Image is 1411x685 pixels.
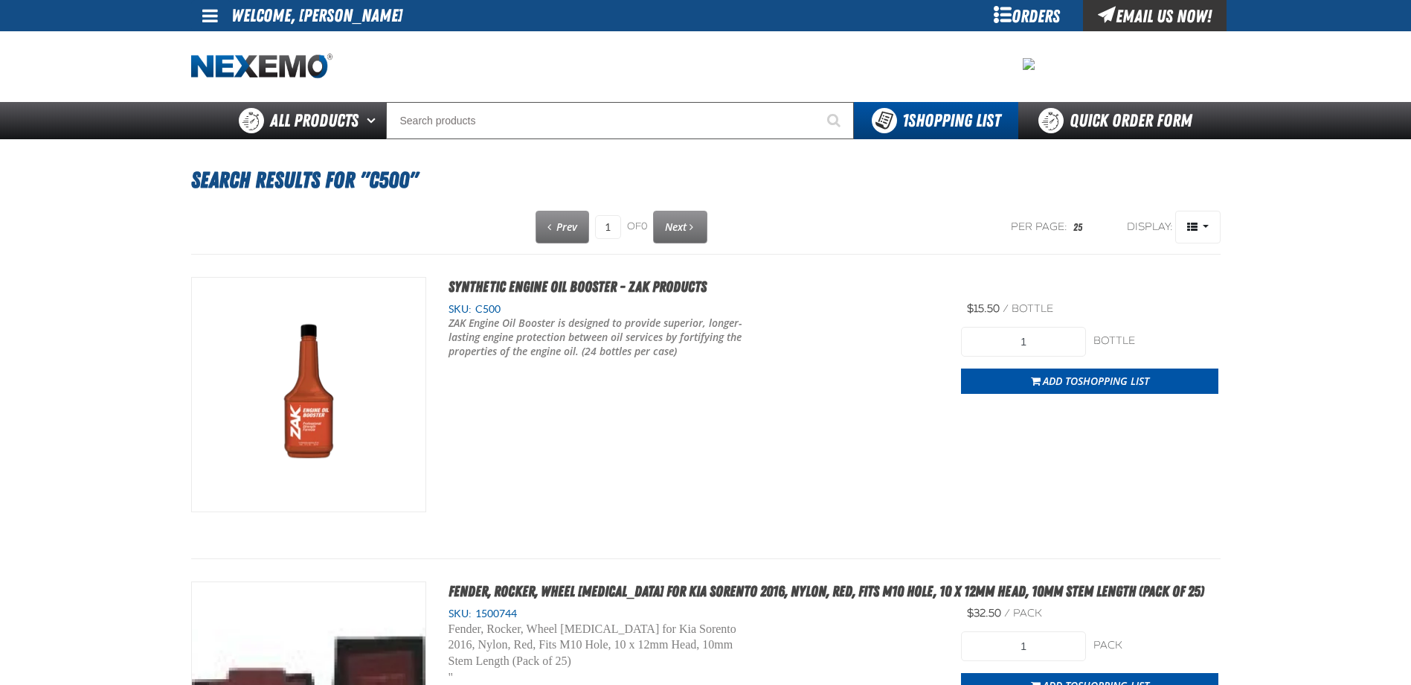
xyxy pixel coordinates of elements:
[961,631,1086,661] input: Product Quantity
[449,607,939,621] div: SKU:
[967,607,1001,619] span: $32.50
[641,220,647,232] span: 0
[1013,607,1042,619] span: pack
[902,110,908,131] strong: 1
[191,54,332,80] img: Nexemo logo
[1023,58,1035,70] img: 850b3ca0065f1ff5521978d91a4632f4.png
[472,608,517,619] span: 1500744
[192,278,425,512] img: Synthetic Engine Oil Booster - ZAK Products
[449,621,743,685] p: Fender, Rocker, Wheel [MEDICAL_DATA] for Kia Sorento 2016, Nylon, Red, Fits M10 Hole, 10 x 12mm H...
[627,220,647,234] span: of
[449,582,1204,600] a: Fender, Rocker, Wheel [MEDICAL_DATA] for Kia Sorento 2016, Nylon, Red, Fits M10 Hole, 10 x 12mm H...
[270,107,359,134] span: All Products
[1003,302,1009,315] span: /
[1011,220,1067,235] span: Per page:
[192,278,425,512] : View Details of the Synthetic Engine Oil Booster - ZAK Products
[1012,302,1053,315] span: bottle
[1093,639,1218,653] div: pack
[386,102,854,139] input: Search
[1175,211,1221,243] button: Product Grid Views Toolbar
[449,316,743,359] p: ZAK Engine Oil Booster is designed to provide superior, longer-lasting engine protection between ...
[191,160,1221,200] h1: Search Results for "C500"
[817,102,854,139] button: Start Searching
[1004,607,1010,619] span: /
[449,278,707,296] a: Synthetic Engine Oil Booster - ZAK Products
[1176,211,1220,243] span: Product Grid Views Toolbar
[449,302,939,316] div: SKU:
[902,110,1000,131] span: Shopping List
[1018,102,1220,139] a: Quick Order Form
[191,54,332,80] a: Home
[1093,334,1218,348] div: bottle
[595,215,621,239] input: Current page number
[361,102,386,139] button: Open All Products pages
[1127,220,1173,233] span: Display:
[961,327,1086,357] input: Product Quantity
[854,102,1018,139] button: You have 1 Shopping List. Open to view details
[1078,374,1149,388] span: Shopping List
[1043,374,1149,388] span: Add to
[967,302,1000,315] span: $15.50
[961,369,1218,394] button: Add toShopping List
[472,303,501,315] span: C500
